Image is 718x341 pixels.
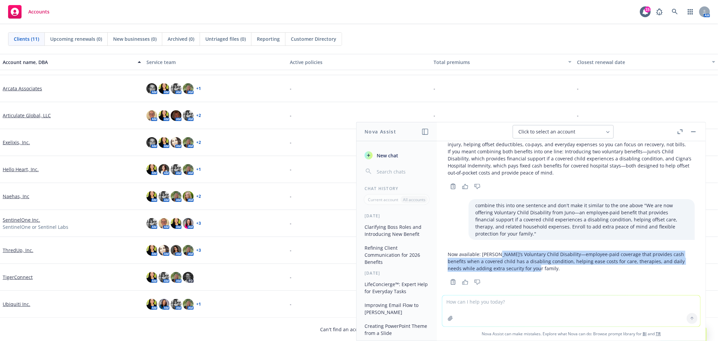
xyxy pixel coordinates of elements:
[159,83,169,94] img: photo
[684,5,697,19] a: Switch app
[3,247,33,254] a: ThredUp, Inc.
[653,5,666,19] a: Report a Bug
[362,242,432,268] button: Refining Client Communication for 2026 Benefits
[290,85,292,92] span: -
[3,59,134,66] div: Account name, DBA
[290,220,292,227] span: -
[362,221,432,240] button: Clarifying Boss Roles and Introducing New Benefit
[183,83,194,94] img: photo
[356,213,437,219] div: [DATE]
[577,59,708,66] div: Closest renewal date
[290,247,292,254] span: -
[287,54,431,70] button: Active policies
[171,83,181,94] img: photo
[50,35,102,42] span: Upcoming renewals (0)
[3,85,42,92] a: Arcata Associates
[513,125,614,138] button: Click to select an account
[440,327,703,341] span: Nova Assist can make mistakes. Explore what Nova can do: Browse prompt library for and
[159,272,169,283] img: photo
[168,35,194,42] span: Archived (0)
[146,164,157,175] img: photo
[196,221,201,225] a: + 3
[356,270,437,276] div: [DATE]
[290,193,292,200] span: -
[362,279,432,297] button: LifeConcierge™: Expert Help for Everyday Tasks
[290,139,292,146] span: -
[362,149,432,161] button: New chat
[3,193,29,200] a: Naehas, Inc
[146,299,157,310] img: photo
[196,194,201,198] a: + 2
[183,137,194,148] img: photo
[643,331,647,337] a: BI
[356,186,437,191] div: Chat History
[171,272,181,283] img: photo
[14,35,39,42] span: Clients (11)
[290,166,292,173] span: -
[159,299,169,310] img: photo
[362,300,432,318] button: Improving Email Flow to [PERSON_NAME]
[577,112,579,119] span: -
[159,164,169,175] img: photo
[196,87,201,91] a: + 1
[434,85,435,92] span: -
[146,137,157,148] img: photo
[290,274,292,281] span: -
[3,223,68,230] span: SentinelOne or Sentinel Labs
[257,35,280,42] span: Reporting
[146,272,157,283] img: photo
[375,152,398,159] span: New chat
[3,274,33,281] a: TigerConnect
[3,112,51,119] a: Articulate Global, LLC
[196,141,201,145] a: + 2
[171,218,181,229] img: photo
[3,166,39,173] a: Hello Heart, Inc.
[472,182,483,191] button: Thumbs down
[3,139,30,146] a: Exelixis, Inc.
[3,216,40,223] a: SentinelOne Inc.
[171,299,181,310] img: photo
[196,114,201,118] a: + 2
[475,202,688,237] p: combine this into one sentence and don't make it similar to the one above "We are now offering Vo...
[159,245,169,256] img: photo
[146,218,157,229] img: photo
[171,137,181,148] img: photo
[3,301,30,308] a: Ubiquiti Inc.
[183,218,194,229] img: photo
[362,320,432,339] button: Creating PowerPoint Theme from a Slide
[183,164,194,175] img: photo
[290,112,292,119] span: -
[450,279,456,285] svg: Copy to clipboard
[144,54,287,70] button: Service team
[403,197,425,203] p: All accounts
[320,326,398,333] span: Can't find an account?
[183,272,194,283] img: photo
[183,191,194,202] img: photo
[159,110,169,121] img: photo
[365,128,396,135] h1: Nova Assist
[196,167,201,172] a: + 1
[448,251,695,272] p: Now available: [PERSON_NAME]’s Voluntary Child Disability—employee-paid coverage that provides ca...
[290,301,292,308] span: -
[450,183,456,189] svg: Copy to clipboard
[159,137,169,148] img: photo
[574,54,718,70] button: Closest renewal date
[146,59,285,66] div: Service team
[368,197,398,203] p: Current account
[434,59,565,66] div: Total premiums
[5,2,52,21] a: Accounts
[183,110,194,121] img: photo
[645,6,651,12] div: 15
[656,331,661,337] a: TR
[183,299,194,310] img: photo
[668,5,682,19] a: Search
[113,35,157,42] span: New businesses (0)
[171,110,181,121] img: photo
[183,245,194,256] img: photo
[431,54,575,70] button: Total premiums
[146,110,157,121] img: photo
[196,302,201,306] a: + 1
[375,167,429,176] input: Search chats
[159,218,169,229] img: photo
[472,277,483,287] button: Thumbs down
